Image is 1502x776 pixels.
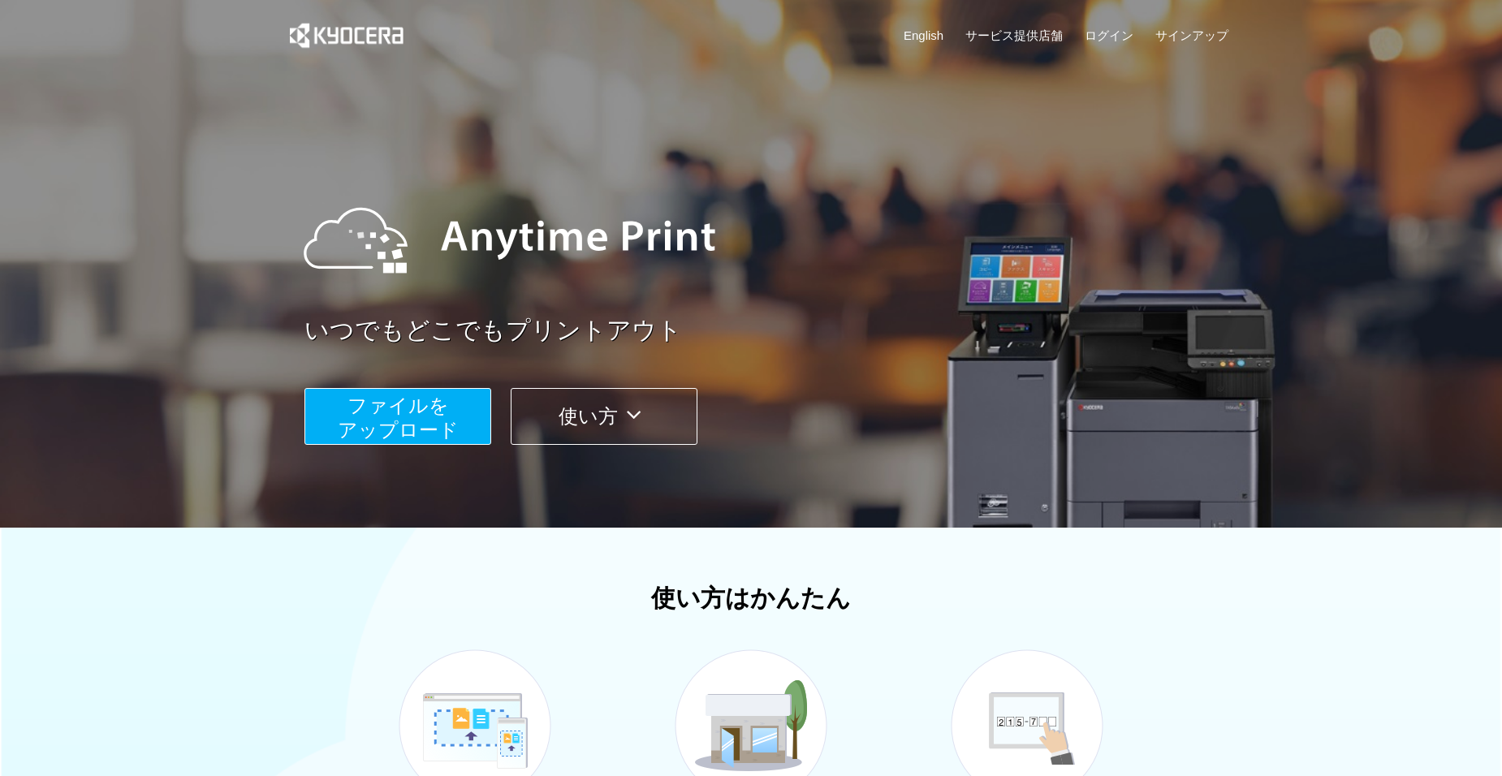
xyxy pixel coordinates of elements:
[304,388,491,445] button: ファイルを​​アップロード
[1085,27,1133,44] a: ログイン
[511,388,697,445] button: 使い方
[338,394,459,441] span: ファイルを ​​アップロード
[1155,27,1228,44] a: サインアップ
[304,313,1238,348] a: いつでもどこでもプリントアウト
[904,27,943,44] a: English
[965,27,1063,44] a: サービス提供店舗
